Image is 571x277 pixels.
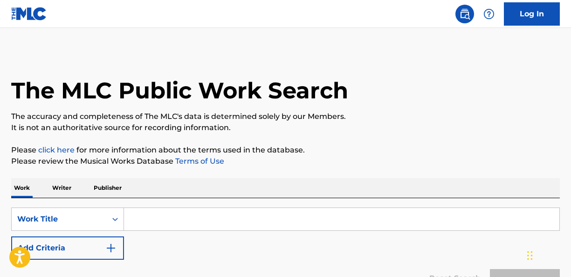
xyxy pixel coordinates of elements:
div: Drag [527,242,533,270]
h1: The MLC Public Work Search [11,76,348,104]
a: Terms of Use [173,157,224,166]
a: click here [38,145,75,154]
div: Work Title [17,214,101,225]
a: Public Search [455,5,474,23]
img: MLC Logo [11,7,47,21]
img: search [459,8,470,20]
iframe: Chat Widget [524,232,571,277]
button: Add Criteria [11,236,124,260]
div: Help [480,5,498,23]
p: The accuracy and completeness of The MLC's data is determined solely by our Members. [11,111,560,122]
img: 9d2ae6d4665cec9f34b9.svg [105,242,117,254]
p: It is not an authoritative source for recording information. [11,122,560,133]
a: Log In [504,2,560,26]
img: help [483,8,495,20]
p: Publisher [91,178,124,198]
p: Please review the Musical Works Database [11,156,560,167]
p: Work [11,178,33,198]
p: Writer [49,178,74,198]
p: Please for more information about the terms used in the database. [11,145,560,156]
